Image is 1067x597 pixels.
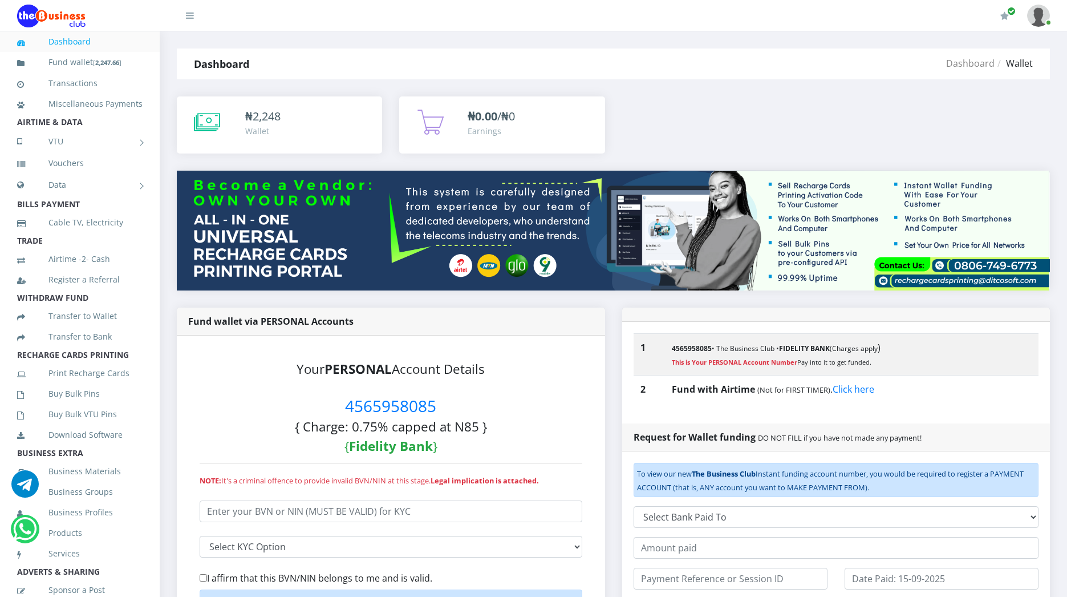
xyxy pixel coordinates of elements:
b: Fund with Airtime [672,383,755,396]
a: Products [17,520,143,546]
b: 4565958085 [672,344,712,353]
a: Business Materials [17,458,143,485]
label: I affirm that this BVN/NIN belongs to me and is valid. [200,571,432,585]
small: Your Account Details [297,360,485,378]
div: ₦ [245,108,281,125]
a: Register a Referral [17,267,143,293]
small: (Not for FIRST TIMER) [757,385,830,395]
span: 4565958085 [345,395,436,417]
b: FIDELITY BANK [779,344,830,353]
span: /₦0 [468,108,515,124]
span: Renew/Upgrade Subscription [1007,7,1016,15]
b: PERSONAL [324,360,392,378]
div: Earnings [468,125,515,137]
a: Miscellaneous Payments [17,91,143,117]
strong: This is Your PERSONAL Account Number [672,358,797,366]
a: Business Groups [17,479,143,505]
a: Print Recharge Cards [17,360,143,386]
small: { Charge: 0.75% capped at N85 } [295,418,487,435]
b: NOTE: [200,475,221,486]
b: ₦0.00 [468,108,497,124]
div: Wallet [245,125,281,137]
small: To view our new Instant funding account number, you would be required to register a PAYMENT ACCOU... [637,469,1024,493]
a: Airtime -2- Cash [17,246,143,272]
b: Legal implication is attached. [431,475,539,486]
a: Transfer to Bank [17,324,143,350]
strong: Fund wallet via PERSONAL Accounts [188,315,354,328]
a: Chat for support [11,479,39,498]
input: Date Paid: 15-09-2025 [845,568,1038,590]
b: The Business Club [692,469,756,479]
a: Chat for support [13,524,36,543]
td: ) [665,334,1038,376]
img: Logo [17,5,86,27]
strong: Request for Wallet funding [634,431,756,443]
a: Dashboard [946,57,995,70]
i: Renew/Upgrade Subscription [1000,11,1009,21]
img: User [1027,5,1050,27]
a: Fund wallet[2,247.66] [17,49,143,76]
li: Wallet [995,57,1033,70]
td: . [665,376,1038,404]
b: Fidelity Bank [349,437,433,455]
input: Enter your BVN or NIN (MUST BE VALID) for KYC [200,501,582,522]
a: Cable TV, Electricity [17,209,143,236]
a: ₦2,248 Wallet [177,96,382,154]
a: Transactions [17,70,143,96]
a: Buy Bulk Pins [17,381,143,407]
a: Download Software [17,422,143,448]
th: 2 [634,376,665,404]
small: Pay into it to get funded. [672,358,871,366]
a: ₦0.00/₦0 Earnings [399,96,605,154]
span: 2,248 [253,108,281,124]
input: I affirm that this BVN/NIN belongs to me and is valid. [200,574,207,582]
a: Buy Bulk VTU Pins [17,401,143,427]
input: Payment Reference or Session ID [634,568,827,590]
small: • The Business Club • (Charges apply [672,344,878,353]
a: Services [17,540,143,567]
th: 1 [634,334,665,376]
a: Transfer to Wallet [17,303,143,329]
a: Vouchers [17,150,143,176]
small: It's a criminal offence to provide invalid BVN/NIN at this stage. [200,475,539,486]
a: Click here [833,383,874,396]
small: DO NOT FILL if you have not made any payment! [758,433,922,443]
strong: Dashboard [194,57,249,71]
img: multitenant_rcp.png [177,171,1050,291]
a: VTU [17,127,143,156]
input: Amount paid [634,537,1039,559]
small: [ ] [93,58,121,67]
small: { } [344,437,437,455]
b: 2,247.66 [95,58,119,67]
a: Business Profiles [17,499,143,526]
a: Dashboard [17,29,143,55]
a: Data [17,171,143,199]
